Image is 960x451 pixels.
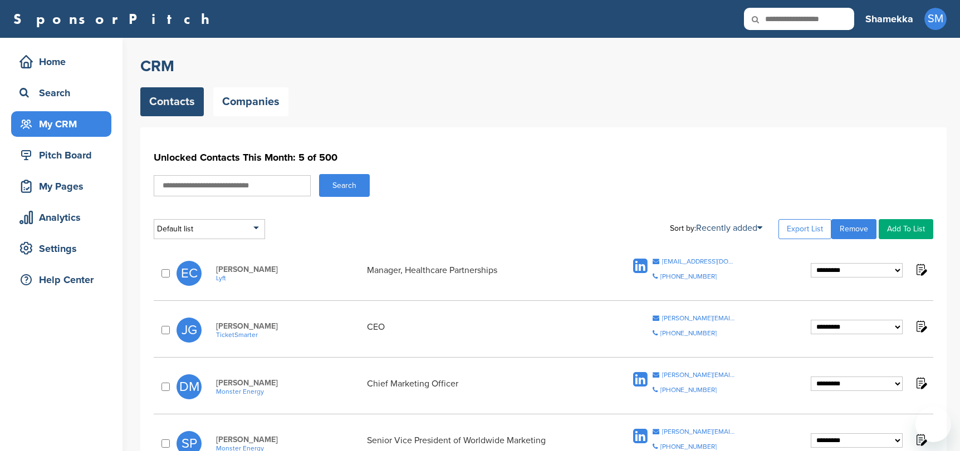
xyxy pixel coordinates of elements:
[11,205,111,230] a: Analytics
[17,270,111,290] div: Help Center
[216,331,361,339] a: TicketSmarter
[879,219,933,239] a: Add To List
[140,87,204,116] a: Contacts
[154,147,933,167] h1: Unlocked Contacts This Month: 5 of 500
[660,273,717,280] div: [PHONE_NUMBER]
[17,83,111,103] div: Search
[11,174,111,199] a: My Pages
[696,222,762,234] a: Recently added
[154,219,265,239] div: Default list
[367,378,595,395] div: Chief Marketing Officer
[865,7,913,31] a: Shamekka
[177,318,202,343] span: JG
[662,371,736,378] div: [PERSON_NAME][EMAIL_ADDRESS][PERSON_NAME][DOMAIN_NAME]
[216,378,361,388] span: [PERSON_NAME]
[13,12,217,26] a: SponsorPitch
[914,319,928,333] img: Notes
[11,236,111,261] a: Settings
[17,239,111,259] div: Settings
[660,330,717,336] div: [PHONE_NUMBER]
[924,8,947,30] span: SM
[216,435,361,444] span: [PERSON_NAME]
[914,433,928,447] img: Notes
[662,258,736,265] div: [EMAIL_ADDRESS][DOMAIN_NAME]
[216,265,361,274] span: [PERSON_NAME]
[17,145,111,165] div: Pitch Board
[213,87,288,116] a: Companies
[17,176,111,196] div: My Pages
[914,376,928,390] img: Notes
[11,111,111,137] a: My CRM
[11,142,111,168] a: Pitch Board
[216,321,361,331] span: [PERSON_NAME]
[367,321,595,339] div: CEO
[140,56,947,76] h2: CRM
[11,49,111,75] a: Home
[177,261,202,286] span: EC
[11,80,111,106] a: Search
[17,207,111,227] div: Analytics
[660,443,717,450] div: [PHONE_NUMBER]
[865,11,913,27] h3: Shamekka
[670,224,762,232] div: Sort by:
[914,262,928,276] img: Notes
[17,114,111,134] div: My CRM
[662,428,736,435] div: [PERSON_NAME][EMAIL_ADDRESS][PERSON_NAME][DOMAIN_NAME]
[367,265,595,282] div: Manager, Healthcare Partnerships
[915,407,951,442] iframe: Button to launch messaging window
[177,374,202,399] span: DM
[319,174,370,197] button: Search
[17,52,111,72] div: Home
[216,388,361,395] a: Monster Energy
[778,219,831,239] a: Export List
[660,386,717,393] div: [PHONE_NUMBER]
[662,315,736,321] div: [PERSON_NAME][EMAIL_ADDRESS][DOMAIN_NAME]
[11,267,111,293] a: Help Center
[831,219,876,239] a: Remove
[216,274,361,282] a: Lyft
